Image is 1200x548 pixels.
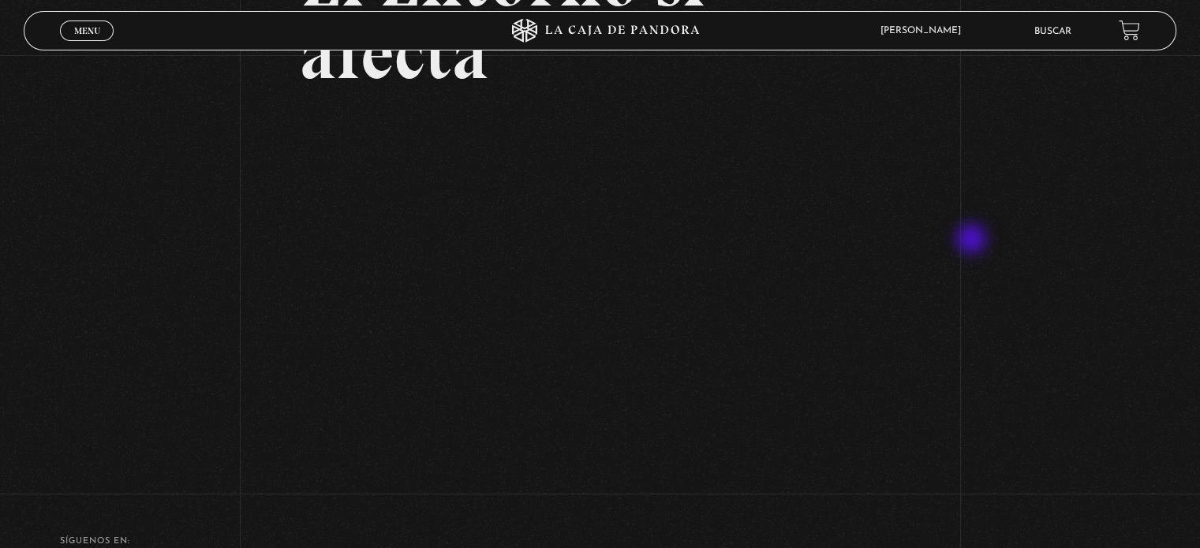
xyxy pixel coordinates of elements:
span: Menu [74,26,100,35]
a: Buscar [1034,27,1071,36]
span: [PERSON_NAME] [873,26,977,35]
h4: SÍguenos en: [60,537,1140,546]
iframe: Dailymotion video player – El entorno si Afecta Live (95) [301,114,899,450]
span: Cerrar [69,39,106,50]
a: View your shopping cart [1119,20,1140,41]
